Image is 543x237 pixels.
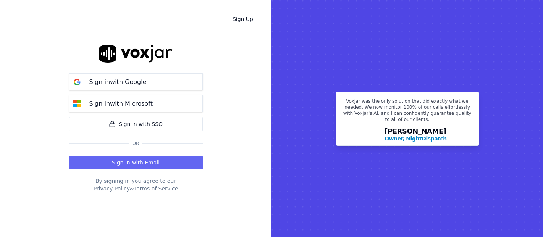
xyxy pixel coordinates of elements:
img: microsoft Sign in button [69,96,85,111]
p: Voxjar was the only solution that did exactly what we needed. We now monitor 100% of our calls ef... [341,98,474,126]
p: Owner, NightDispatch [385,135,447,142]
img: logo [99,45,173,63]
div: By signing in you agree to our & [69,177,203,192]
button: Sign inwith Microsoft [69,95,203,112]
button: Sign inwith Google [69,73,203,90]
span: Or [129,140,142,147]
img: google Sign in button [69,74,85,90]
a: Sign Up [226,12,259,26]
button: Terms of Service [134,185,178,192]
a: Sign in with SSO [69,117,203,131]
button: Sign in with Email [69,156,203,169]
div: [PERSON_NAME] [385,128,447,142]
p: Sign in with Google [89,77,147,87]
p: Sign in with Microsoft [89,99,153,108]
button: Privacy Policy [94,185,130,192]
